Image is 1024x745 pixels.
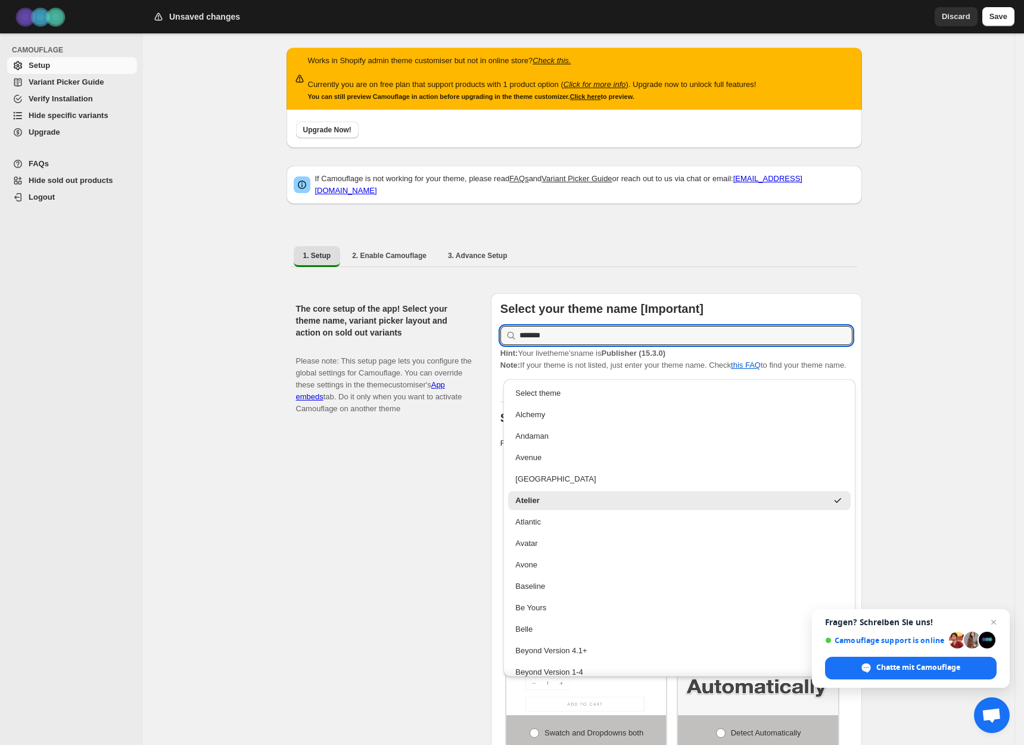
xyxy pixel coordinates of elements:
[515,430,844,442] div: Andaman
[825,617,997,627] span: Fragen? Schreiben Sie uns!
[942,11,970,23] span: Discard
[515,666,844,678] div: Beyond Version 1-4
[515,602,844,614] div: Be Yours
[515,387,844,399] div: Select theme
[7,124,137,141] a: Upgrade
[503,639,855,660] li: Beyond Version 4.1+
[876,662,960,673] span: Chatte mit Camouflage
[29,94,93,103] span: Verify Installation
[500,411,713,424] b: Select variant picker [Recommended]
[352,251,427,260] span: 2. Enable Camouflage
[29,176,113,185] span: Hide sold out products
[503,660,855,682] li: Beyond Version 1-4
[989,11,1007,23] span: Save
[7,189,137,206] a: Logout
[500,349,665,358] span: Your live theme's name is
[515,559,844,571] div: Avone
[503,553,855,575] li: Avone
[448,251,508,260] span: 3. Advance Setup
[974,697,1010,733] div: Chat öffnen
[308,79,757,91] p: Currently you are on free plan that support products with 1 product option ( ). Upgrade now to un...
[544,728,643,737] span: Swatch and Dropdowns both
[935,7,978,26] button: Discard
[503,467,855,489] li: Athens
[515,581,844,592] div: Baseline
[503,446,855,467] li: Avenue
[515,409,844,421] div: Alchemy
[564,80,626,89] a: Click for more info
[29,77,104,86] span: Variant Picker Guide
[825,636,945,645] span: Camouflage support is online
[7,74,137,91] a: Variant Picker Guide
[503,403,855,424] li: Alchemy
[29,128,60,136] span: Upgrade
[601,349,665,358] strong: Publisher (15.3.0)
[515,645,844,657] div: Beyond Version 4.1+
[308,93,634,100] small: You can still preview Camouflage in action before upgrading in the theme customizer. to preview.
[12,45,137,55] span: CAMOUFLAGE
[503,510,855,532] li: Atlantic
[29,193,55,201] span: Logout
[29,61,50,70] span: Setup
[500,361,520,370] strong: Note:
[533,56,571,65] a: Check this.
[7,57,137,74] a: Setup
[315,173,855,197] p: If Camouflage is not working for your theme, please read and or reach out to us via chat or email:
[515,623,844,635] div: Belle
[500,437,852,449] p: Recommended: Select which of the following variant picker styles match your theme.
[825,657,997,679] div: Chatte mit Camouflage
[515,452,844,464] div: Avenue
[169,11,240,23] h2: Unsaved changes
[308,55,757,67] p: Works in Shopify admin theme customiser but not in online store?
[7,107,137,124] a: Hide specific variants
[503,575,855,596] li: Baseline
[986,615,1001,629] span: Chat schließen
[29,111,108,120] span: Hide specific variants
[7,91,137,107] a: Verify Installation
[503,617,855,639] li: Belle
[296,343,472,415] p: Please note: This setup page lets you configure the global settings for Camouflage. You can overr...
[503,489,855,510] li: Atelier
[515,516,844,528] div: Atlantic
[296,122,359,138] button: Upgrade Now!
[982,7,1014,26] button: Save
[500,302,704,315] b: Select your theme name [Important]
[503,532,855,553] li: Avatar
[731,728,801,737] span: Detect Automatically
[541,174,612,183] a: Variant Picker Guide
[500,349,518,358] strong: Hint:
[7,172,137,189] a: Hide sold out products
[509,174,529,183] a: FAQs
[7,156,137,172] a: FAQs
[515,495,827,507] div: Atelier
[503,384,855,403] li: Select theme
[296,303,472,339] h2: The core setup of the app! Select your theme name, variant picker layout and action on sold out v...
[303,251,331,260] span: 1. Setup
[503,596,855,617] li: Be Yours
[29,159,49,168] span: FAQs
[515,473,844,485] div: [GEOGRAPHIC_DATA]
[570,93,601,100] a: Click here
[303,125,351,135] span: Upgrade Now!
[515,538,844,550] div: Avatar
[503,424,855,446] li: Andaman
[731,361,761,370] a: this FAQ
[500,347,852,371] p: If your theme is not listed, just enter your theme name. Check to find your theme name.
